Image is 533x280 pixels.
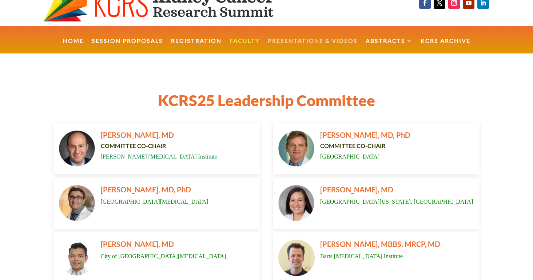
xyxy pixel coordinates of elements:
span: [PERSON_NAME], MD [101,131,174,139]
span: City of [GEOGRAPHIC_DATA][MEDICAL_DATA] [101,253,226,259]
span: [GEOGRAPHIC_DATA] [320,153,379,160]
a: KCRS Archive [421,38,470,54]
strong: COMMITTEE CO-CHAIR [101,142,166,149]
span: [PERSON_NAME], MD [320,185,393,194]
span: [PERSON_NAME], MD, PhD [101,185,191,194]
strong: COMMITTEE CO-CHAIR [320,142,385,149]
span: [PERSON_NAME], MD, PhD [320,131,410,139]
a: Abstracts [366,38,413,54]
h1: KCRS25 Leadership Committee [70,91,463,113]
img: David Braun [59,185,95,221]
span: [GEOGRAPHIC_DATA][US_STATE], [GEOGRAPHIC_DATA] [320,199,473,205]
span: [GEOGRAPHIC_DATA][MEDICAL_DATA] [101,199,208,205]
span: [PERSON_NAME], MBBS, MRCP, MD [320,240,440,248]
a: Faculty [230,38,260,54]
a: Presentations & Videos [268,38,358,54]
span: [PERSON_NAME], MD [101,240,174,248]
a: Registration [171,38,222,54]
a: Session Proposals [92,38,163,54]
img: Thomas Powles [278,240,315,276]
a: Home [63,38,84,54]
span: Barts [MEDICAL_DATA] Institute [320,253,403,259]
span: [PERSON_NAME] [MEDICAL_DATA] Institute [101,153,217,160]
